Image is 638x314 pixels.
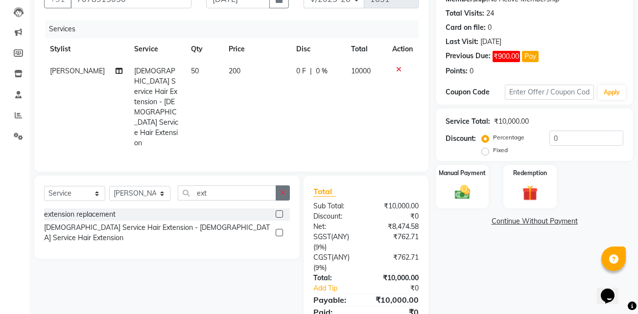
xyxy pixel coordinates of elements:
[366,252,426,273] div: ₹762.71
[366,232,426,252] div: ₹762.71
[486,8,494,19] div: 24
[446,8,484,19] div: Total Visits:
[310,66,312,76] span: |
[316,66,328,76] span: 0 %
[44,223,272,243] div: [DEMOGRAPHIC_DATA] Service Hair Extension - [DEMOGRAPHIC_DATA] Service Hair Extension
[128,38,185,60] th: Service
[493,146,508,155] label: Fixed
[446,22,486,33] div: Card on file:
[446,116,490,127] div: Service Total:
[494,116,529,127] div: ₹10,000.00
[191,67,199,75] span: 50
[290,38,345,60] th: Disc
[522,51,539,62] button: Pay
[446,134,476,144] div: Discount:
[306,294,366,306] div: Payable:
[480,37,501,47] div: [DATE]
[45,20,426,38] div: Services
[446,51,491,62] div: Previous Due:
[306,222,366,232] div: Net:
[386,38,419,60] th: Action
[306,252,366,273] div: ( )
[229,67,240,75] span: 200
[366,201,426,211] div: ₹10,000.00
[493,133,524,142] label: Percentage
[313,186,336,197] span: Total
[44,209,116,220] div: extension replacement
[470,66,473,76] div: 0
[493,51,520,62] span: ₹900.00
[366,211,426,222] div: ₹0
[223,38,290,60] th: Price
[44,38,128,60] th: Stylist
[446,37,478,47] div: Last Visit:
[446,66,468,76] div: Points:
[376,283,426,293] div: ₹0
[313,232,349,241] span: SGST(ANY)
[366,273,426,283] div: ₹10,000.00
[488,22,492,33] div: 0
[513,169,547,178] label: Redemption
[518,183,543,202] img: _gift.svg
[438,216,631,226] a: Continue Without Payment
[345,38,386,60] th: Total
[598,85,626,100] button: Apply
[185,38,223,60] th: Qty
[134,67,178,147] span: [DEMOGRAPHIC_DATA] Service Hair Extension - [DEMOGRAPHIC_DATA] Service Hair Extension
[296,66,306,76] span: 0 F
[306,273,366,283] div: Total:
[315,264,325,271] span: 9%
[351,67,371,75] span: 10000
[505,85,593,100] input: Enter Offer / Coupon Code
[366,294,426,306] div: ₹10,000.00
[366,222,426,232] div: ₹8,474.58
[306,283,376,293] a: Add Tip
[439,169,486,178] label: Manual Payment
[306,211,366,222] div: Discount:
[50,67,105,75] span: [PERSON_NAME]
[313,253,350,262] span: CGST(ANY)
[597,275,628,304] iframe: chat widget
[306,201,366,211] div: Sub Total:
[450,183,475,201] img: _cash.svg
[178,185,276,201] input: Search or Scan
[306,232,366,252] div: ( )
[315,243,325,251] span: 9%
[446,87,505,97] div: Coupon Code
